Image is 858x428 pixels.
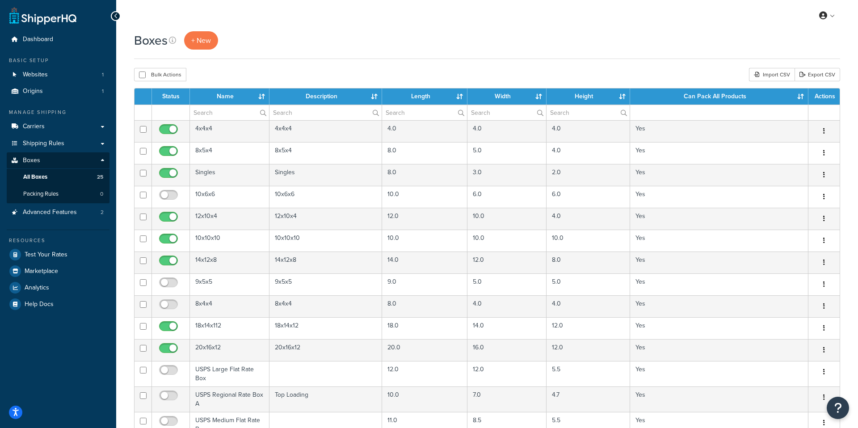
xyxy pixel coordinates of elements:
[630,317,808,339] td: Yes
[630,88,808,105] th: Can Pack All Products : activate to sort column ascending
[467,386,546,412] td: 7.0
[808,88,840,105] th: Actions
[134,68,186,81] button: Bulk Actions
[23,88,43,95] span: Origins
[827,397,849,419] button: Open Resource Center
[152,88,190,105] th: Status
[382,295,467,317] td: 8.0
[630,295,808,317] td: Yes
[382,186,467,208] td: 10.0
[467,88,546,105] th: Width : activate to sort column ascending
[269,208,383,230] td: 12x10x4
[190,88,269,105] th: Name : activate to sort column ascending
[7,135,109,152] a: Shipping Rules
[630,186,808,208] td: Yes
[190,361,269,386] td: USPS Large Flat Rate Box
[630,164,808,186] td: Yes
[190,208,269,230] td: 12x10x4
[382,120,467,142] td: 4.0
[382,208,467,230] td: 12.0
[467,273,546,295] td: 5.0
[25,251,67,259] span: Test Your Rates
[630,361,808,386] td: Yes
[630,230,808,252] td: Yes
[7,237,109,244] div: Resources
[269,386,383,412] td: Top Loading
[467,295,546,317] td: 4.0
[269,295,383,317] td: 8x4x4
[23,209,77,216] span: Advanced Features
[467,230,546,252] td: 10.0
[190,317,269,339] td: 18x14x112
[7,152,109,169] a: Boxes
[269,317,383,339] td: 18x14x12
[7,204,109,221] a: Advanced Features 2
[7,31,109,48] a: Dashboard
[269,105,382,120] input: Search
[382,361,467,386] td: 12.0
[547,317,630,339] td: 12.0
[382,339,467,361] td: 20.0
[630,208,808,230] td: Yes
[7,280,109,296] li: Analytics
[547,186,630,208] td: 6.0
[382,252,467,273] td: 14.0
[184,31,218,50] a: + New
[467,208,546,230] td: 10.0
[630,386,808,412] td: Yes
[382,164,467,186] td: 8.0
[102,71,104,79] span: 1
[7,247,109,263] a: Test Your Rates
[630,120,808,142] td: Yes
[547,105,630,120] input: Search
[190,186,269,208] td: 10x6x6
[7,186,109,202] li: Packing Rules
[547,339,630,361] td: 12.0
[269,273,383,295] td: 9x5x5
[269,252,383,273] td: 14x12x8
[7,169,109,185] li: All Boxes
[382,230,467,252] td: 10.0
[547,361,630,386] td: 5.5
[269,88,383,105] th: Description : activate to sort column ascending
[269,186,383,208] td: 10x6x6
[7,186,109,202] a: Packing Rules 0
[190,273,269,295] td: 9x5x5
[102,88,104,95] span: 1
[467,186,546,208] td: 6.0
[795,68,840,81] a: Export CSV
[269,142,383,164] td: 8x5x4
[190,164,269,186] td: Singles
[7,296,109,312] a: Help Docs
[467,142,546,164] td: 5.0
[467,317,546,339] td: 14.0
[547,252,630,273] td: 8.0
[23,36,53,43] span: Dashboard
[630,252,808,273] td: Yes
[190,120,269,142] td: 4x4x4
[467,105,546,120] input: Search
[630,142,808,164] td: Yes
[9,7,76,25] a: ShipperHQ Home
[630,339,808,361] td: Yes
[190,386,269,412] td: USPS Regional Rate Box A
[467,120,546,142] td: 4.0
[7,204,109,221] li: Advanced Features
[467,252,546,273] td: 12.0
[190,339,269,361] td: 20x16x12
[7,263,109,279] a: Marketplace
[101,209,104,216] span: 2
[190,295,269,317] td: 8x4x4
[23,173,47,181] span: All Boxes
[7,83,109,100] li: Origins
[382,386,467,412] td: 10.0
[23,71,48,79] span: Websites
[547,386,630,412] td: 4.7
[382,105,467,120] input: Search
[25,268,58,275] span: Marketplace
[25,301,54,308] span: Help Docs
[7,57,109,64] div: Basic Setup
